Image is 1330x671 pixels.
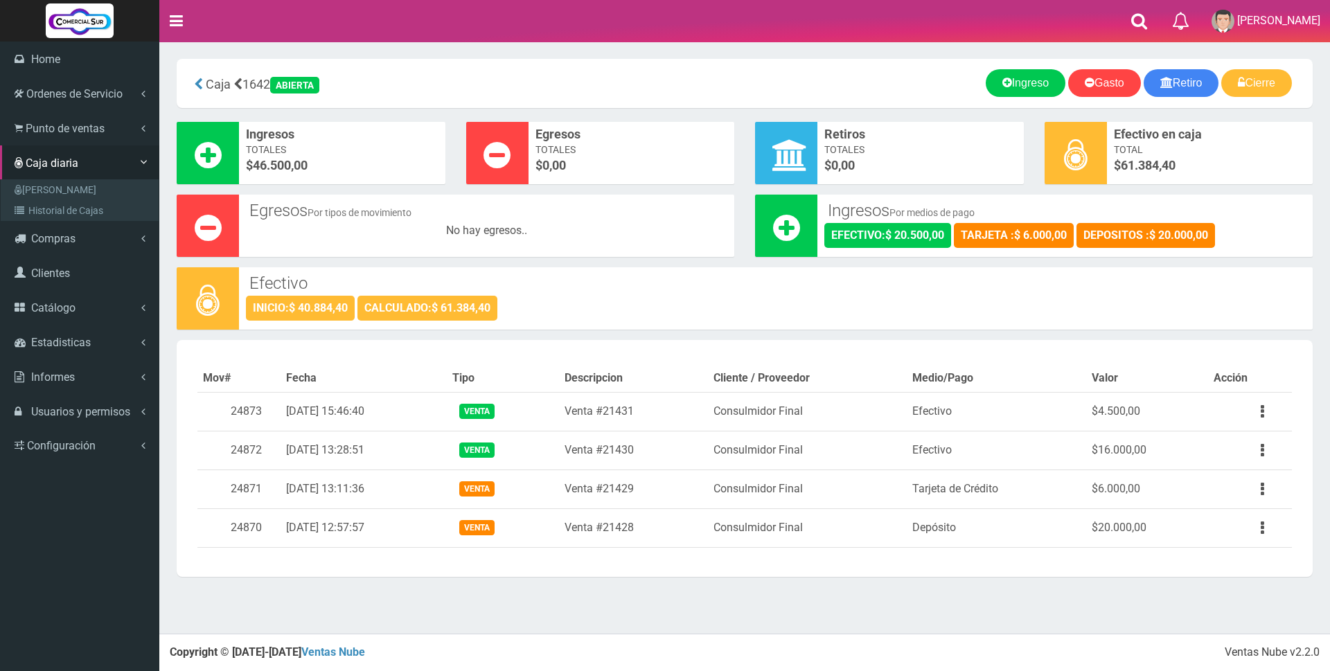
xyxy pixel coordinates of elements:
[459,442,495,457] span: Venta
[1149,229,1208,242] strong: $ 20.000,00
[954,223,1074,248] div: TARJETA :
[206,77,231,91] span: Caja
[46,3,114,38] img: Logo grande
[246,296,355,321] div: INICIO:
[1144,69,1219,97] a: Retiro
[1121,158,1176,172] span: 61.384,40
[31,301,76,314] span: Catálogo
[907,392,1087,431] td: Efectivo
[308,207,411,218] small: Por tipos de movimiento
[270,77,319,93] div: ABIERTA
[31,53,60,66] span: Home
[26,156,78,170] span: Caja diaria
[1076,223,1215,248] div: DEPOSITOS :
[197,469,281,508] td: 24871
[1114,125,1306,143] span: Efectivo en caja
[885,229,944,242] strong: $ 20.500,00
[4,179,159,200] a: [PERSON_NAME]
[31,405,130,418] span: Usuarios y permisos
[281,508,446,547] td: [DATE] 12:57:57
[459,481,495,496] span: Venta
[1086,508,1208,547] td: $20.000,00
[4,200,159,221] a: Historial de Cajas
[708,365,907,392] th: Cliente / Proveedor
[26,122,105,135] span: Punto de ventas
[31,267,70,280] span: Clientes
[907,431,1087,469] td: Efectivo
[432,301,490,314] strong: $ 61.384,40
[357,296,497,321] div: CALCULADO:
[1086,365,1208,392] th: Valor
[824,125,1017,143] span: Retiros
[708,392,907,431] td: Consulmidor Final
[249,274,1302,292] h3: Efectivo
[907,365,1087,392] th: Medio/Pago
[889,207,975,218] small: Por medios de pago
[459,404,495,418] span: Venta
[170,645,365,659] strong: Copyright © [DATE]-[DATE]
[26,87,123,100] span: Ordenes de Servicio
[986,69,1065,97] a: Ingreso
[459,520,495,535] span: Venta
[31,232,76,245] span: Compras
[197,392,281,431] td: 24873
[301,645,365,659] a: Ventas Nube
[27,439,96,452] span: Configuración
[281,469,446,508] td: [DATE] 13:11:36
[708,431,907,469] td: Consulmidor Final
[1237,14,1320,27] span: [PERSON_NAME]
[253,158,308,172] font: 46.500,00
[831,158,855,172] font: 0,00
[197,508,281,547] td: 24870
[708,508,907,547] td: Consulmidor Final
[559,469,708,508] td: Venta #21429
[535,125,728,143] span: Egresos
[824,223,951,248] div: EFECTIVO:
[824,156,1017,175] span: $
[246,156,438,175] span: $
[31,370,75,384] span: Informes
[1114,156,1306,175] span: $
[907,508,1087,547] td: Depósito
[1225,645,1320,661] div: Ventas Nube v2.2.0
[535,143,728,156] span: Totales
[559,431,708,469] td: Venta #21430
[197,365,281,392] th: Mov#
[31,336,91,349] span: Estadisticas
[1086,431,1208,469] td: $16.000,00
[249,202,724,220] h3: Egresos
[1212,10,1234,33] img: User Image
[535,156,728,175] span: $
[281,392,446,431] td: [DATE] 15:46:40
[828,202,1302,220] h3: Ingresos
[281,365,446,392] th: Fecha
[542,158,566,172] font: 0,00
[246,125,438,143] span: Ingresos
[708,469,907,508] td: Consulmidor Final
[1114,143,1306,156] span: Total
[1208,365,1292,392] th: Acción
[559,392,708,431] td: Venta #21431
[1068,69,1141,97] a: Gasto
[187,69,559,98] div: 1642
[246,143,438,156] span: Totales
[289,301,348,314] strong: $ 40.884,40
[246,223,727,239] div: No hay egresos..
[907,469,1087,508] td: Tarjeta de Crédito
[1086,392,1208,431] td: $4.500,00
[281,431,446,469] td: [DATE] 13:28:51
[1221,69,1292,97] a: Cierre
[559,365,708,392] th: Descripcion
[559,508,708,547] td: Venta #21428
[447,365,559,392] th: Tipo
[1086,469,1208,508] td: $6.000,00
[1014,229,1067,242] strong: $ 6.000,00
[824,143,1017,156] span: Totales
[197,431,281,469] td: 24872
